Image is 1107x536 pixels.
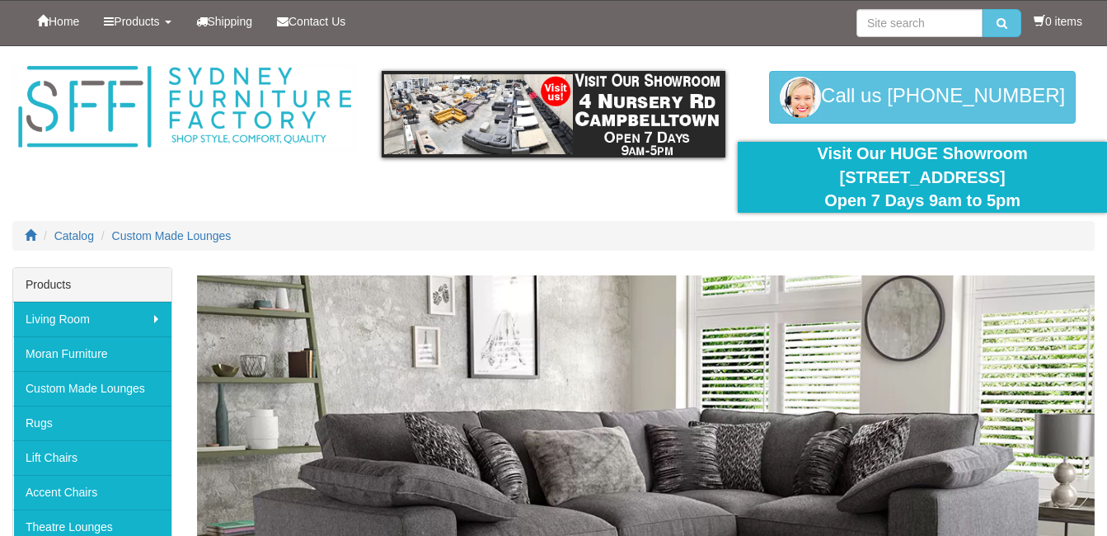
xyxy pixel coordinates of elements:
[750,142,1095,213] div: Visit Our HUGE Showroom [STREET_ADDRESS] Open 7 Days 9am to 5pm
[54,229,94,242] a: Catalog
[13,440,171,475] a: Lift Chairs
[13,268,171,302] div: Products
[49,15,79,28] span: Home
[208,15,253,28] span: Shipping
[13,336,171,371] a: Moran Furniture
[114,15,159,28] span: Products
[12,63,357,152] img: Sydney Furniture Factory
[13,302,171,336] a: Living Room
[25,1,91,42] a: Home
[856,9,983,37] input: Site search
[91,1,183,42] a: Products
[382,71,726,158] img: showroom.gif
[184,1,265,42] a: Shipping
[112,229,232,242] a: Custom Made Lounges
[13,406,171,440] a: Rugs
[265,1,358,42] a: Contact Us
[13,371,171,406] a: Custom Made Lounges
[1034,13,1082,30] li: 0 items
[13,475,171,510] a: Accent Chairs
[288,15,345,28] span: Contact Us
